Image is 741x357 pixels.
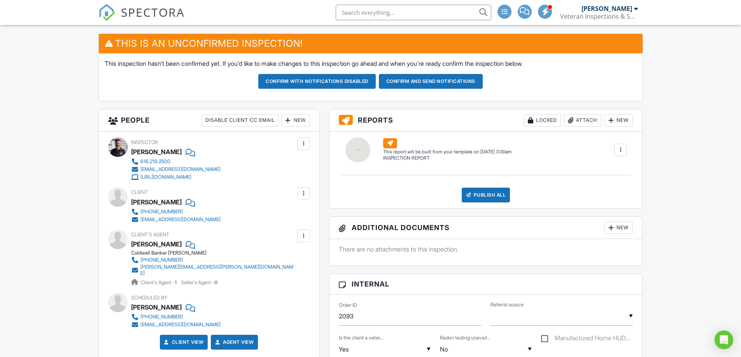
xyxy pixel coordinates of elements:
div: Open Intercom Messenger [715,331,733,349]
span: SPECTORA [121,4,185,20]
div: [PERSON_NAME] [131,196,182,208]
a: [URL][DOMAIN_NAME] [131,173,221,181]
button: Confirm with notifications disabled [258,74,376,89]
span: Seller's Agent - [181,280,217,285]
input: Search everything... [336,5,491,20]
div: [PERSON_NAME] [131,301,182,313]
p: This inspection hasn't been confirmed yet. If you'd like to make changes to this inspection go ah... [105,59,637,68]
div: [PHONE_NUMBER] [140,257,183,263]
a: [PHONE_NUMBER] [131,313,221,321]
span: Scheduled By [131,295,167,301]
div: [EMAIL_ADDRESS][DOMAIN_NAME] [140,322,221,328]
a: [EMAIL_ADDRESS][DOMAIN_NAME] [131,165,221,173]
label: Order ID [339,302,357,309]
label: Is the client a veteran? (Free termite inspection included) [339,334,383,341]
h3: Internal [329,274,643,294]
h3: People [99,109,319,132]
label: Radon testing unavailable outside 25 miles of Grand Rapids. Select to confirm. [440,334,490,341]
div: [URL][DOMAIN_NAME] [140,174,191,180]
a: [PHONE_NUMBER] [131,208,221,216]
a: Agent View [214,338,254,346]
div: Locked [524,114,561,127]
div: [PHONE_NUMBER] [140,209,183,215]
span: Client [131,189,148,195]
span: Client's Agent - [141,280,178,285]
span: Inspector [131,139,158,145]
a: [EMAIL_ADDRESS][DOMAIN_NAME] [131,321,221,329]
div: [PERSON_NAME] [131,146,182,158]
div: New [604,114,633,127]
h3: This is an Unconfirmed Inspection! [99,34,643,53]
a: [PHONE_NUMBER] [131,256,296,264]
img: The Best Home Inspection Software - Spectora [98,4,116,21]
div: Veteran Inspections & Services [560,12,638,20]
label: Referral source [490,301,524,308]
a: [EMAIL_ADDRESS][DOMAIN_NAME] [131,216,221,223]
a: [PERSON_NAME][EMAIL_ADDRESS][PERSON_NAME][DOMAIN_NAME] [131,264,296,276]
strong: 1 [175,280,177,285]
div: Disable Client CC Email [202,114,279,127]
span: Client's Agent [131,232,169,237]
h3: Additional Documents [329,217,643,239]
a: SPECTORA [98,11,185,27]
a: Client View [163,338,204,346]
div: Attach [564,114,601,127]
h3: Reports [329,109,643,132]
div: [PERSON_NAME][EMAIL_ADDRESS][PERSON_NAME][DOMAIN_NAME] [140,264,296,276]
div: New [282,114,310,127]
div: This report will be built from your template on [DATE] 3:00am [383,149,512,155]
div: [PERSON_NAME] [582,5,632,12]
div: Publish All [462,188,510,202]
a: 616.219.2500 [131,158,221,165]
button: Confirm and send notifications [379,74,483,89]
div: [PHONE_NUMBER] [140,314,183,320]
strong: 0 [214,280,217,285]
div: Coldwell Banker [PERSON_NAME] [131,250,302,256]
div: [EMAIL_ADDRESS][DOMAIN_NAME] [140,166,221,172]
p: There are no attachments to this inspection. [339,245,633,253]
div: [EMAIL_ADDRESS][DOMAIN_NAME] [140,216,221,223]
div: 616.219.2500 [140,158,170,165]
a: [PERSON_NAME] [131,238,182,250]
div: INSPECTION REPORT [383,155,512,162]
label: Manufactured Home HUD Foundation Certification Needed? (Add $400). [541,334,630,344]
div: New [604,222,633,234]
